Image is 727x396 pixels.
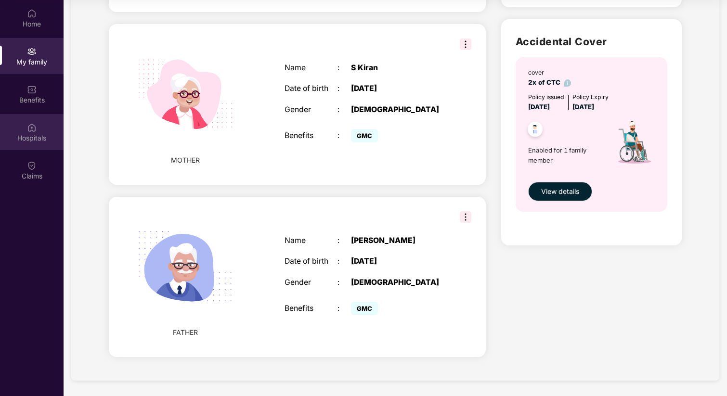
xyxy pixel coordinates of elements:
img: svg+xml;base64,PHN2ZyB4bWxucz0iaHR0cDovL3d3dy53My5vcmcvMjAwMC9zdmciIHhtbG5zOnhsaW5rPSJodHRwOi8vd3... [125,206,246,328]
div: Gender [285,105,338,115]
div: [DATE] [351,257,444,266]
div: Policy issued [528,92,564,102]
span: GMC [351,129,378,142]
div: : [338,257,351,266]
span: Enabled for 1 family member [528,145,603,165]
span: 2x of CTC [528,78,571,86]
div: : [338,64,351,73]
div: : [338,304,351,313]
div: Policy Expiry [572,92,609,102]
div: S Kiran [351,64,444,73]
button: View details [528,182,592,201]
span: [DATE] [572,103,594,111]
div: Benefits [285,304,338,313]
span: FATHER [173,327,198,338]
div: Date of birth [285,257,338,266]
div: [DEMOGRAPHIC_DATA] [351,105,444,115]
div: Name [285,64,338,73]
div: cover [528,68,571,77]
span: GMC [351,302,378,315]
img: svg+xml;base64,PHN2ZyBpZD0iSG9tZSIgeG1sbnM9Imh0dHA6Ly93d3cudzMub3JnLzIwMDAvc3ZnIiB3aWR0aD0iMjAiIG... [27,9,37,18]
div: Benefits [285,131,338,141]
span: MOTHER [171,155,200,166]
div: Date of birth [285,84,338,93]
div: [DEMOGRAPHIC_DATA] [351,278,444,287]
img: svg+xml;base64,PHN2ZyB3aWR0aD0iMzIiIGhlaWdodD0iMzIiIHZpZXdCb3g9IjAgMCAzMiAzMiIgZmlsbD0ibm9uZSIgeG... [460,211,471,223]
div: Gender [285,278,338,287]
span: [DATE] [528,103,550,111]
img: svg+xml;base64,PHN2ZyBpZD0iSG9zcGl0YWxzIiB4bWxucz0iaHR0cDovL3d3dy53My5vcmcvMjAwMC9zdmciIHdpZHRoPS... [27,123,37,132]
img: svg+xml;base64,PHN2ZyB4bWxucz0iaHR0cDovL3d3dy53My5vcmcvMjAwMC9zdmciIHdpZHRoPSIyMjQiIGhlaWdodD0iMT... [125,34,246,155]
div: : [338,84,351,93]
h2: Accidental Cover [516,34,667,50]
div: : [338,278,351,287]
img: icon [603,112,663,177]
div: : [338,236,351,245]
img: svg+xml;base64,PHN2ZyBpZD0iQmVuZWZpdHMiIHhtbG5zPSJodHRwOi8vd3d3LnczLm9yZy8yMDAwL3N2ZyIgd2lkdGg9Ij... [27,85,37,94]
img: svg+xml;base64,PHN2ZyB3aWR0aD0iMzIiIGhlaWdodD0iMzIiIHZpZXdCb3g9IjAgMCAzMiAzMiIgZmlsbD0ibm9uZSIgeG... [460,38,471,50]
img: svg+xml;base64,PHN2ZyB3aWR0aD0iMjAiIGhlaWdodD0iMjAiIHZpZXdCb3g9IjAgMCAyMCAyMCIgZmlsbD0ibm9uZSIgeG... [27,47,37,56]
span: View details [541,186,579,197]
img: svg+xml;base64,PHN2ZyB4bWxucz0iaHR0cDovL3d3dy53My5vcmcvMjAwMC9zdmciIHdpZHRoPSI0OC45NDMiIGhlaWdodD... [523,119,547,142]
div: : [338,105,351,115]
div: [DATE] [351,84,444,93]
div: Name [285,236,338,245]
img: svg+xml;base64,PHN2ZyBpZD0iQ2xhaW0iIHhtbG5zPSJodHRwOi8vd3d3LnczLm9yZy8yMDAwL3N2ZyIgd2lkdGg9IjIwIi... [27,161,37,170]
div: [PERSON_NAME] [351,236,444,245]
div: : [338,131,351,141]
img: info [564,79,571,87]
